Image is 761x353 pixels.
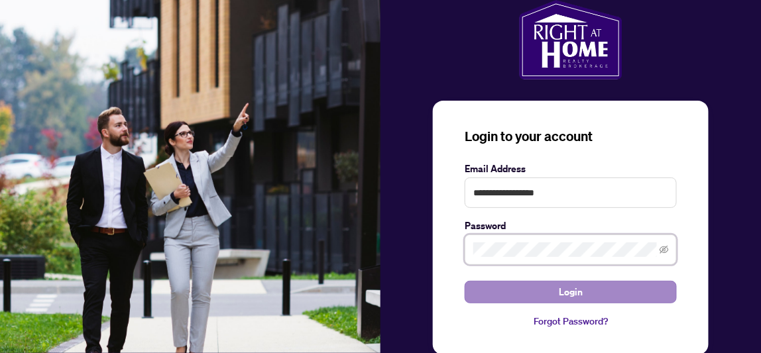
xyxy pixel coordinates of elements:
a: Forgot Password? [465,314,677,328]
h3: Login to your account [465,127,677,146]
label: Email Address [465,162,677,176]
label: Password [465,219,677,233]
span: Login [559,281,583,303]
span: eye-invisible [660,245,669,254]
button: Login [465,281,677,303]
